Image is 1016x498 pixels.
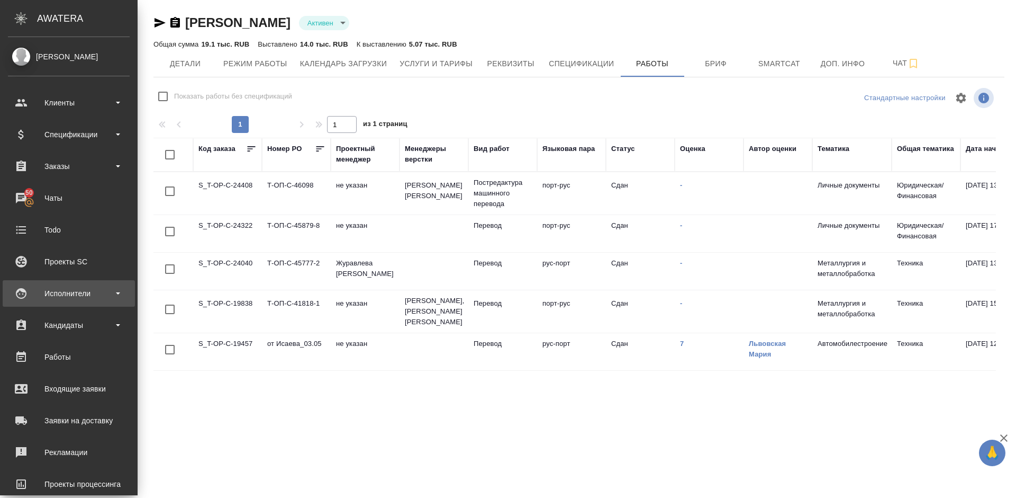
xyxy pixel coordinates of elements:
[680,144,705,154] div: Оценка
[159,298,181,321] span: Toggle Row Selected
[627,57,678,70] span: Работы
[3,407,135,434] a: Заявки на доставку
[948,85,974,111] span: Настроить таблицу
[37,8,138,29] div: AWATERA
[3,471,135,497] a: Проекты процессинга
[400,290,468,333] td: [PERSON_NAME], [PERSON_NAME] [PERSON_NAME]
[409,40,457,48] p: 5.07 тыс. RUB
[258,40,300,48] p: Выставлено
[363,118,407,133] span: из 1 страниц
[153,16,166,29] button: Скопировать ссылку для ЯМессенджера
[8,317,130,333] div: Кандидаты
[8,95,130,111] div: Клиенты
[983,442,1001,464] span: 🙏
[159,339,181,361] span: Toggle Row Selected
[474,144,510,154] div: Вид работ
[537,253,606,290] td: рус-порт
[299,16,349,30] div: Активен
[8,444,130,460] div: Рекламации
[159,180,181,202] span: Toggle Row Selected
[169,16,182,29] button: Скопировать ссылку
[8,349,130,365] div: Работы
[193,333,262,370] td: S_T-OP-C-19457
[3,344,135,370] a: Работы
[606,333,675,370] td: Сдан
[198,144,235,154] div: Код заказа
[262,215,331,252] td: Т-ОП-С-45879-8
[680,340,684,348] a: 7
[537,293,606,330] td: порт-рус
[153,40,201,48] p: Общая сумма
[974,88,996,108] span: Посмотреть информацию
[3,376,135,402] a: Входящие заявки
[185,15,291,30] a: [PERSON_NAME]
[979,440,1005,466] button: 🙏
[357,40,409,48] p: К выставлению
[193,215,262,252] td: S_T-OP-C-24322
[818,298,886,319] p: Металлургия и металлобработка
[304,19,337,28] button: Активен
[8,413,130,429] div: Заявки на доставку
[474,177,532,209] p: Постредактура машинного перевода
[606,293,675,330] td: Сдан
[300,57,387,70] span: Календарь загрузки
[174,91,292,102] span: Показать работы без спецификаций
[549,57,614,70] span: Спецификации
[966,144,1008,154] div: Дата начала
[892,253,960,290] td: Техника
[892,215,960,252] td: Юридическая/Финансовая
[8,51,130,63] div: [PERSON_NAME]
[400,175,468,212] td: [PERSON_NAME] [PERSON_NAME]
[262,175,331,212] td: Т-ОП-С-46098
[405,144,463,165] div: Менеджеры верстки
[8,476,130,492] div: Проекты процессинга
[680,221,682,229] a: -
[193,253,262,290] td: S_T-OP-C-24040
[485,57,536,70] span: Реквизиты
[818,258,886,279] p: Металлургия и металлобработка
[897,144,954,154] div: Общая тематика
[3,439,135,466] a: Рекламации
[223,57,287,70] span: Режим работы
[537,175,606,212] td: порт-рус
[300,40,348,48] p: 14.0 тыс. RUB
[474,298,532,309] p: Перевод
[262,293,331,330] td: Т-ОП-С-41818-1
[8,381,130,397] div: Входящие заявки
[881,57,932,70] span: Чат
[818,180,886,191] p: Личные документы
[3,217,135,243] a: Todo
[680,181,682,189] a: -
[818,220,886,231] p: Личные документы
[3,248,135,275] a: Проекты SC
[474,220,532,231] p: Перевод
[818,339,886,349] p: Автомобилестроение
[8,158,130,174] div: Заказы
[818,57,868,70] span: Доп. инфо
[331,175,400,212] td: не указан
[680,299,682,307] a: -
[400,57,473,70] span: Услуги и тарифы
[331,333,400,370] td: не указан
[159,258,181,280] span: Toggle Row Selected
[8,190,130,206] div: Чаты
[193,175,262,212] td: S_T-OP-C-24408
[606,215,675,252] td: Сдан
[19,188,39,198] span: 50
[8,286,130,301] div: Исполнители
[336,144,394,165] div: Проектный менеджер
[8,222,130,238] div: Todo
[8,254,130,270] div: Проекты SC
[749,144,796,154] div: Автор оценки
[537,215,606,252] td: порт-рус
[160,57,211,70] span: Детали
[749,340,786,358] a: Львовская Мария
[201,40,249,48] p: 19.1 тыс. RUB
[262,333,331,370] td: от Исаева_03.05
[818,144,849,154] div: Тематика
[606,175,675,212] td: Сдан
[680,259,682,267] a: -
[892,175,960,212] td: Юридическая/Финансовая
[331,293,400,330] td: не указан
[331,215,400,252] td: не указан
